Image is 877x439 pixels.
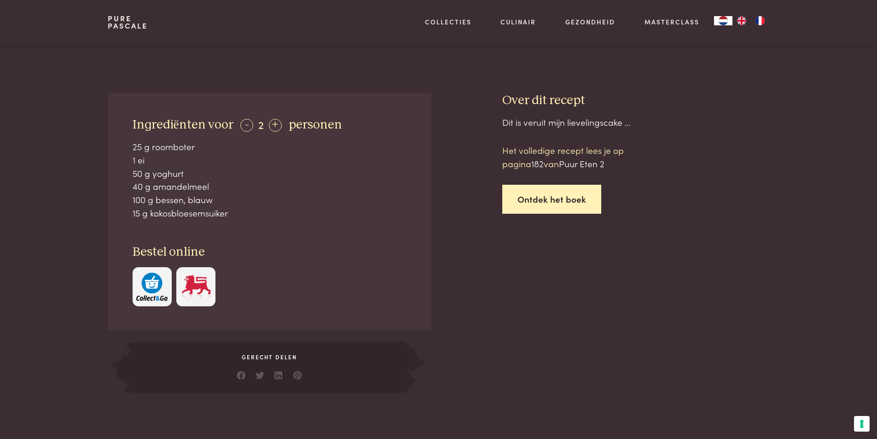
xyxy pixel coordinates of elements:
[531,157,544,170] span: 182
[645,17,699,27] a: Masterclass
[502,144,659,170] p: Het volledige recept lees je op pagina van
[133,193,407,206] div: 100 g bessen, blauw
[240,119,253,132] div: -
[714,16,769,25] aside: Language selected: Nederlands
[502,116,769,129] div: Dit is veruit mijn lievelingscake ...
[425,17,471,27] a: Collecties
[133,180,407,193] div: 40 g amandelmeel
[108,15,148,29] a: PurePascale
[180,273,212,301] img: Delhaize
[269,119,282,132] div: +
[133,118,233,131] span: Ingrediënten voor
[714,16,732,25] a: NL
[136,273,168,301] img: c308188babc36a3a401bcb5cb7e020f4d5ab42f7cacd8327e500463a43eeb86c.svg
[565,17,615,27] a: Gezondheid
[854,416,870,432] button: Uw voorkeuren voor toestemming voor trackingtechnologieën
[732,16,769,25] ul: Language list
[559,157,604,170] span: Puur Eten 2
[500,17,536,27] a: Culinair
[133,153,407,167] div: 1 ei
[714,16,732,25] div: Language
[133,140,407,153] div: 25 g roomboter
[732,16,751,25] a: EN
[502,185,601,214] a: Ontdek het boek
[133,167,407,180] div: 50 g yoghurt
[136,353,402,361] span: Gerecht delen
[289,118,342,131] span: personen
[133,206,407,220] div: 15 g kokosbloesemsuiker
[133,244,407,260] h3: Bestel online
[258,117,264,132] span: 2
[751,16,769,25] a: FR
[502,93,769,109] h3: Over dit recept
